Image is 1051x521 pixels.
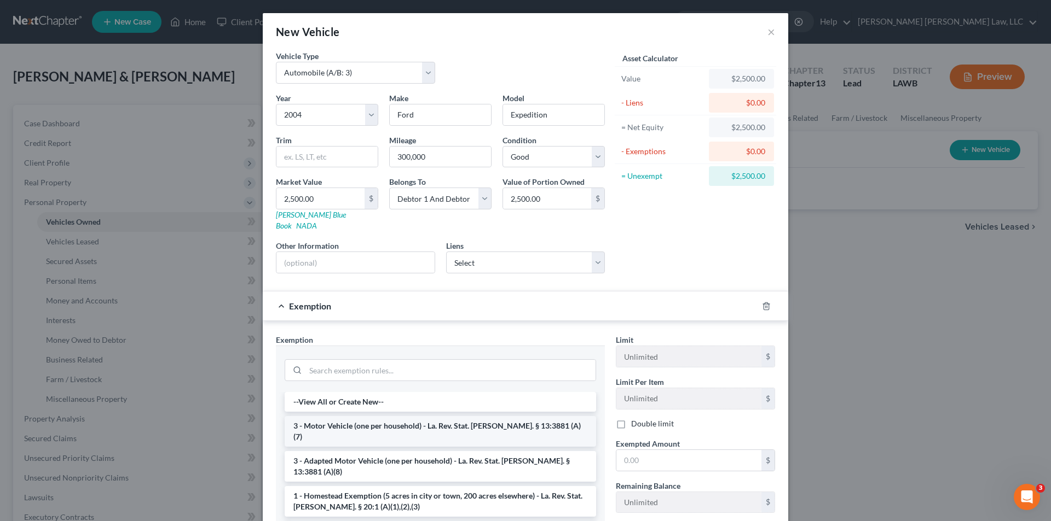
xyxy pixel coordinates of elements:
[389,134,416,146] label: Mileage
[621,146,704,157] div: - Exemptions
[503,104,604,125] input: ex. Altima
[616,439,680,448] span: Exempted Amount
[296,221,317,230] a: NADA
[1014,484,1040,510] iframe: Intercom live chat
[503,92,524,104] label: Model
[616,388,761,409] input: --
[616,376,664,388] label: Limit Per Item
[389,177,426,186] span: Belongs To
[718,122,765,133] div: $2,500.00
[631,418,674,429] label: Double limit
[718,146,765,157] div: $0.00
[622,52,678,64] label: Asset Calculator
[616,492,761,513] input: --
[503,188,591,209] input: 0.00
[285,416,596,447] li: 3 - Motor Vehicle (one per household) - La. Rev. Stat. [PERSON_NAME]. § 13:3881 (A)(7)
[276,92,291,104] label: Year
[767,25,775,38] button: ×
[276,335,313,344] span: Exemption
[621,122,704,133] div: = Net Equity
[718,171,765,182] div: $2,500.00
[305,360,596,380] input: Search exemption rules...
[276,50,319,62] label: Vehicle Type
[718,97,765,108] div: $0.00
[591,188,604,209] div: $
[761,492,775,513] div: $
[616,346,761,367] input: --
[718,73,765,84] div: $2,500.00
[1036,484,1045,493] span: 3
[285,451,596,482] li: 3 - Adapted Motor Vehicle (one per household) - La. Rev. Stat. [PERSON_NAME]. § 13:3881 (A)(8)
[616,335,633,344] span: Limit
[276,24,339,39] div: New Vehicle
[276,147,378,167] input: ex. LS, LT, etc
[621,73,704,84] div: Value
[289,301,331,311] span: Exemption
[503,134,536,146] label: Condition
[446,240,464,251] label: Liens
[390,147,491,167] input: --
[616,480,680,491] label: Remaining Balance
[390,104,491,125] input: ex. Nissan
[276,240,339,251] label: Other Information
[285,392,596,412] li: --View All or Create New--
[365,188,378,209] div: $
[276,134,292,146] label: Trim
[503,176,585,188] label: Value of Portion Owned
[616,450,761,471] input: 0.00
[761,450,775,471] div: $
[276,176,322,188] label: Market Value
[761,388,775,409] div: $
[285,486,596,517] li: 1 - Homestead Exemption (5 acres in city or town, 200 acres elsewhere) - La. Rev. Stat. [PERSON_N...
[621,171,704,182] div: = Unexempt
[276,252,435,273] input: (optional)
[276,188,365,209] input: 0.00
[389,93,408,103] span: Make
[276,210,346,230] a: [PERSON_NAME] Blue Book
[761,346,775,367] div: $
[621,97,704,108] div: - Liens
